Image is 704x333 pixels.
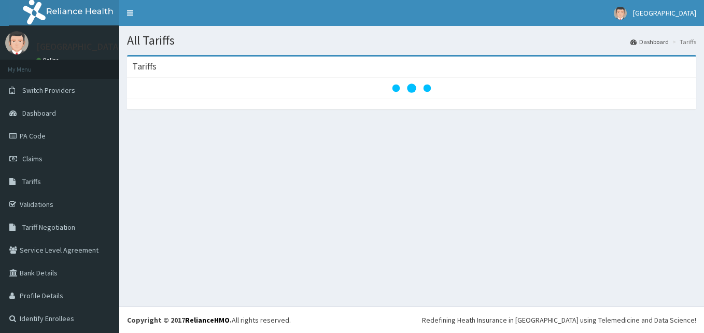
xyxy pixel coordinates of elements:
[127,34,696,47] h1: All Tariffs
[119,307,704,333] footer: All rights reserved.
[132,62,157,71] h3: Tariffs
[22,177,41,186] span: Tariffs
[614,7,627,20] img: User Image
[185,315,230,325] a: RelianceHMO
[670,37,696,46] li: Tariffs
[422,315,696,325] div: Redefining Heath Insurance in [GEOGRAPHIC_DATA] using Telemedicine and Data Science!
[22,86,75,95] span: Switch Providers
[22,154,43,163] span: Claims
[127,315,232,325] strong: Copyright © 2017 .
[36,42,122,51] p: [GEOGRAPHIC_DATA]
[22,108,56,118] span: Dashboard
[391,67,432,109] svg: audio-loading
[5,31,29,54] img: User Image
[36,57,61,64] a: Online
[630,37,669,46] a: Dashboard
[22,223,75,232] span: Tariff Negotiation
[633,8,696,18] span: [GEOGRAPHIC_DATA]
